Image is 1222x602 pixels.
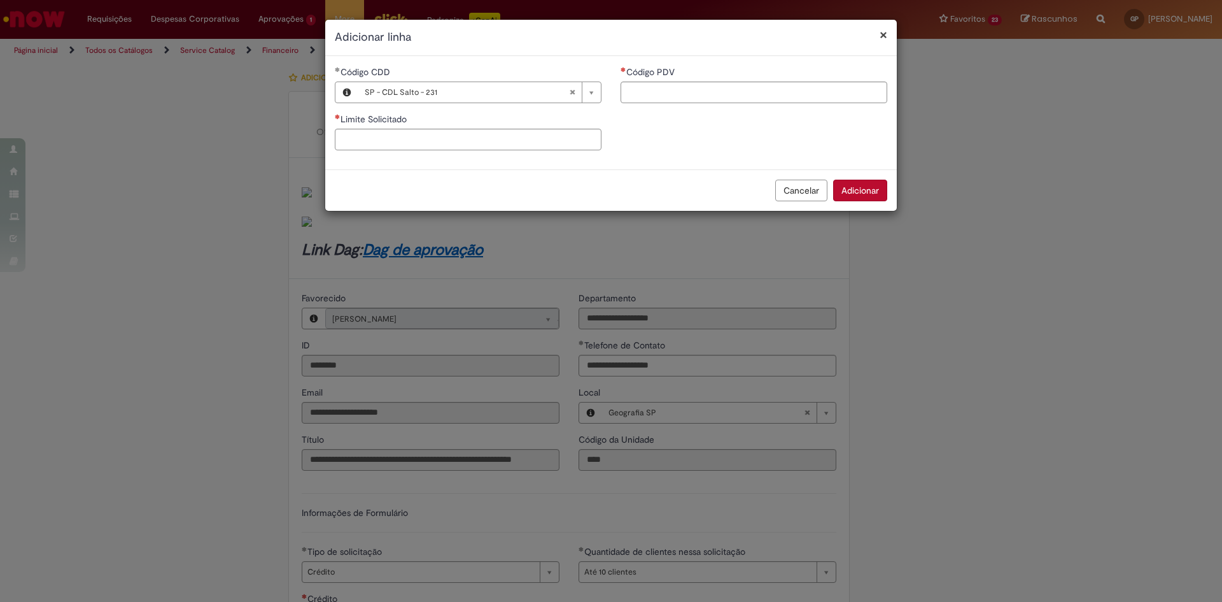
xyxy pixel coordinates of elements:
span: SP - CDL Salto - 231 [365,82,569,103]
button: Fechar modal [880,28,887,41]
span: Código PDV [626,66,677,78]
h2: Adicionar linha [335,29,887,46]
span: Necessários [621,67,626,72]
input: Limite Solicitado [335,129,601,150]
button: Adicionar [833,180,887,201]
input: Código PDV [621,82,887,103]
span: Necessários [335,114,341,119]
abbr: Limpar campo Código CDD [563,82,582,103]
span: Limite Solicitado [341,113,409,125]
span: Obrigatório Preenchido [335,67,341,72]
a: SP - CDL Salto - 231Limpar campo Código CDD [358,82,601,103]
button: Código CDD, Visualizar este registro SP - CDL Salto - 231 [335,82,358,103]
span: Necessários - Código CDD [341,66,393,78]
button: Cancelar [775,180,827,201]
